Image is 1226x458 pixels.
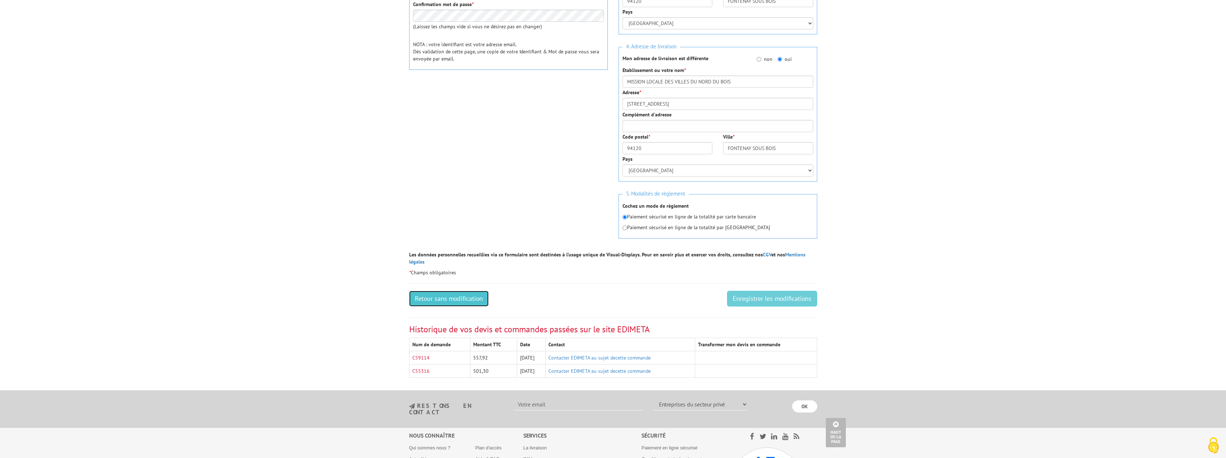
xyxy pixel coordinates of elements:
[409,251,805,265] strong: Les données personnelles recueillies via ce formulaire sont destinées à l’usage unique de Visual-...
[409,403,415,409] img: newsletter.jpg
[412,368,430,374] a: C55316
[517,365,546,378] td: [DATE]
[475,445,501,450] a: Plan d'accès
[413,1,474,8] label: Confirmation mot de passe
[413,41,604,62] p: NOTA : votre identifiant est votre adresse email. Dès validation de cette page, une copie de votr...
[777,56,792,63] label: oui
[413,23,604,30] p: (Laissez les champs vide si vous ne désirez pas en changer)
[409,338,470,351] th: Num de demande
[409,82,518,110] iframe: reCAPTCHA
[470,365,517,378] td: 501,30
[777,57,782,62] input: oui
[763,251,771,258] a: CGV
[757,57,761,62] input: non
[514,398,643,410] input: Votre email
[470,351,517,365] td: 557,92
[1201,434,1226,458] button: Cookies (fenêtre modale)
[409,445,451,450] a: Qui sommes nous ?
[723,133,735,140] label: Ville
[695,338,817,351] th: Transformer mon devis en commande
[517,351,546,365] td: [DATE]
[409,403,503,415] h3: restons en contact
[622,89,641,96] label: Adresse
[548,355,651,361] a: Contacter EDIMETA au sujet decette commande
[622,8,633,15] label: Pays
[1205,437,1222,454] img: Cookies (fenêtre modale)
[622,213,813,220] p: Paiement sécurisé en ligne de la totalité par carte bancaire
[523,445,547,450] a: La livraison
[546,338,695,351] th: Contact
[622,42,680,52] span: 4. Adresse de livraison
[622,155,633,163] label: Pays
[409,291,489,307] a: Retour sans modification
[523,432,642,440] div: Services
[757,56,772,63] label: non
[412,355,430,361] a: C59114
[622,224,813,231] p: Paiement sécurisé en ligne de la totalité par [GEOGRAPHIC_DATA]
[409,269,817,276] p: Champs obligatoires
[409,325,817,334] h3: Historique de vos devis et commandes passées sur le site EDIMETA
[622,189,689,199] span: 5. Modalités de règlement
[641,445,697,450] a: Paiement en ligne sécurisé
[409,432,523,440] div: Nous connaître
[622,133,650,140] label: Code postal
[517,338,546,351] th: Date
[409,251,805,265] a: Mentions légales
[641,432,731,440] div: Sécurité
[622,203,689,209] strong: Cochez un mode de règlement
[727,291,817,307] input: Enregistrer les modifications
[826,418,846,447] a: Haut de la page
[622,55,708,62] strong: Mon adresse de livraison est différente
[622,111,672,118] label: Complément d'adresse
[548,368,651,374] a: Contacter EDIMETA au sujet decette commande
[470,338,517,351] th: Montant TTC
[622,67,686,74] label: Etablissement ou votre nom
[792,400,817,413] input: OK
